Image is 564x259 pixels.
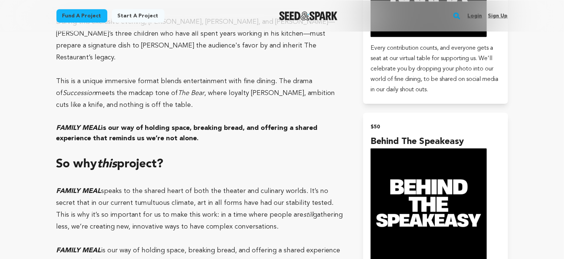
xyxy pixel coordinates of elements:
[56,18,335,60] span: During this exclusive evening, [PERSON_NAME], [PERSON_NAME], and [PERSON_NAME]—[PERSON_NAME]’s th...
[56,247,101,253] em: FAMILY MEAL
[56,124,101,131] em: FAMILY MEAL
[56,89,335,108] span: , where loyalty [PERSON_NAME], ambition cuts like a knife, and nothing is off the table.
[371,45,498,92] span: Every contribution counts, and everyone gets a seat at our virtual table for supporting us. We'll...
[371,135,500,148] h4: Behind The Speakeasy
[56,9,107,22] a: Fund a project
[56,124,318,141] span: is our way of holding space, breaking bread, and offering a shared experience that reminds us we’...
[56,155,346,173] h1: So why project?
[279,11,338,20] a: Seed&Spark Homepage
[304,211,313,218] em: still
[371,121,500,132] h2: $50
[56,187,101,194] em: FAMILY MEAL
[112,9,164,22] a: Start a project
[96,89,178,96] span: meets the madcap tone of
[56,187,334,218] span: speaks to the shared heart of both the theater and culinary worlds. It’s no secret that in our cu...
[279,11,338,20] img: Seed&Spark Logo Dark Mode
[488,10,508,22] a: Sign up
[467,10,482,22] a: Login
[97,158,117,170] em: this
[56,78,313,96] span: This is a unique immersive format blends entertainment with fine dining. The drama of
[56,211,343,230] span: gathering less, we’re creating new, innovative ways to have complex conversations.
[63,89,96,96] em: Succession
[178,89,205,96] em: The Bear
